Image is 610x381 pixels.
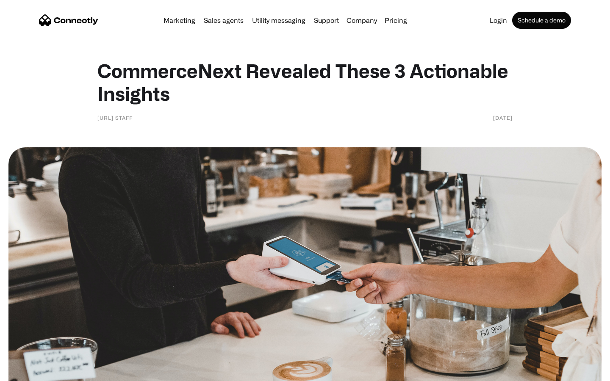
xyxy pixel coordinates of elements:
[249,17,309,24] a: Utility messaging
[39,14,98,27] a: home
[311,17,342,24] a: Support
[97,59,513,105] h1: CommerceNext Revealed These 3 Actionable Insights
[493,113,513,122] div: [DATE]
[97,113,133,122] div: [URL] Staff
[160,17,199,24] a: Marketing
[17,366,51,378] ul: Language list
[344,14,380,26] div: Company
[347,14,377,26] div: Company
[486,17,510,24] a: Login
[512,12,571,29] a: Schedule a demo
[381,17,410,24] a: Pricing
[8,366,51,378] aside: Language selected: English
[200,17,247,24] a: Sales agents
